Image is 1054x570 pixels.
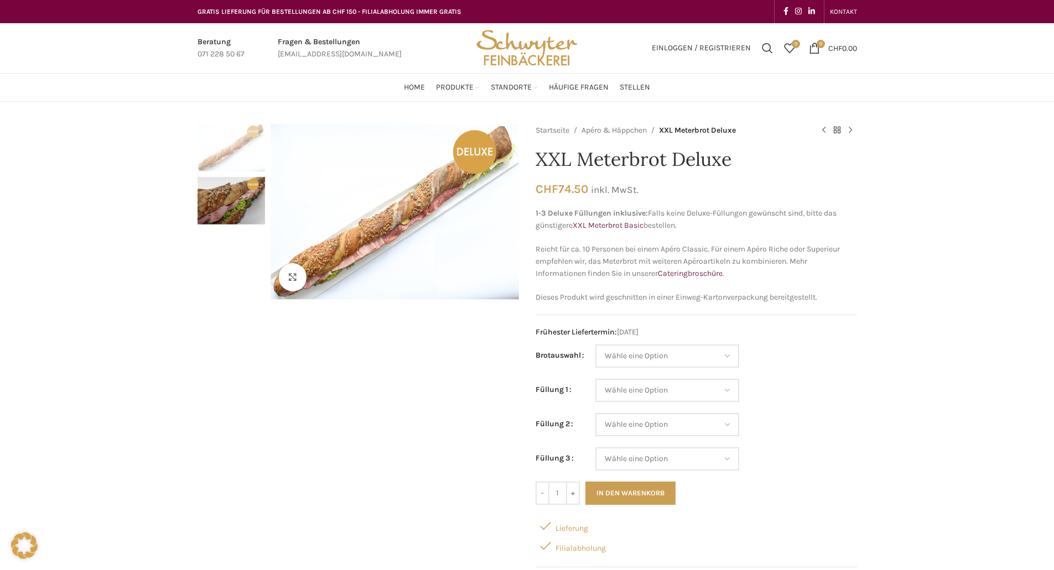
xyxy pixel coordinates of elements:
[278,36,402,61] a: Infobox link
[828,43,857,53] bdi: 0.00
[652,44,751,52] span: Einloggen / Registrieren
[536,243,857,280] p: Reicht für ca. 10 Personen bei einem Apéro Classic. Für einem Apéro Riche oder Superieur empfehle...
[778,37,801,59] a: 0
[778,37,801,59] div: Meine Wunschliste
[536,384,572,396] label: Füllung 1
[491,82,532,93] span: Standorte
[573,221,643,230] a: XXL Meterbrot Basic
[192,76,863,98] div: Main navigation
[473,23,581,73] img: Bäckerei Schwyter
[536,182,588,196] bdi: 74.50
[549,82,609,93] span: Häufige Fragen
[805,4,818,19] a: Linkedin social link
[536,124,806,137] nav: Breadcrumb
[436,76,480,98] a: Produkte
[659,124,736,137] span: XXL Meterbrot Deluxe
[658,269,723,278] a: Cateringbroschüre
[536,207,857,232] p: Falls keine Deluxe-Füllungen gewünscht sind, bitte das günstigere bestellen.
[828,43,842,53] span: CHF
[566,482,580,505] input: +
[780,4,792,19] a: Facebook social link
[536,536,857,556] div: Filialabholung
[756,37,778,59] a: Suchen
[404,82,425,93] span: Home
[585,482,676,505] button: In den Warenkorb
[830,8,857,15] span: KONTAKT
[536,326,857,338] span: [DATE]
[536,418,573,430] label: Füllung 2
[549,76,609,98] a: Häufige Fragen
[620,76,650,98] a: Stellen
[824,1,863,23] div: Secondary navigation
[536,452,574,464] label: Füllung 3
[792,40,800,48] span: 0
[404,76,425,98] a: Home
[591,184,638,195] small: inkl. MwSt.
[536,327,617,337] span: Frühester Liefertermin:
[536,349,584,362] label: Brotauswahl
[536,208,648,218] strong: 1-3 Deluxe Füllungen inklusive:
[536,291,857,304] p: Dieses Produkt wird geschnitten in einer Einweg-Kartonverpackung bereitgestellt.
[549,482,566,505] input: Produktmenge
[198,36,245,61] a: Infobox link
[803,37,863,59] a: 0 CHF0.00
[792,4,805,19] a: Instagram social link
[198,8,461,15] span: GRATIS LIEFERUNG FÜR BESTELLUNGEN AB CHF 150 - FILIALABHOLUNG IMMER GRATIS
[436,82,474,93] span: Produkte
[198,177,265,224] img: XXL Meterbrot Deluxe – Bild 2
[844,124,857,137] a: Next product
[646,37,756,59] a: Einloggen / Registrieren
[536,148,857,171] h1: XXL Meterbrot Deluxe
[473,43,581,52] a: Site logo
[817,40,825,48] span: 0
[491,76,538,98] a: Standorte
[581,124,647,137] a: Apéro & Häppchen
[198,124,265,171] img: XXL Meterbrot Deluxe
[620,82,650,93] span: Stellen
[536,482,549,505] input: -
[536,124,569,137] a: Startseite
[536,182,558,196] span: CHF
[830,1,857,23] a: KONTAKT
[536,516,857,536] div: Lieferung
[817,124,830,137] a: Previous product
